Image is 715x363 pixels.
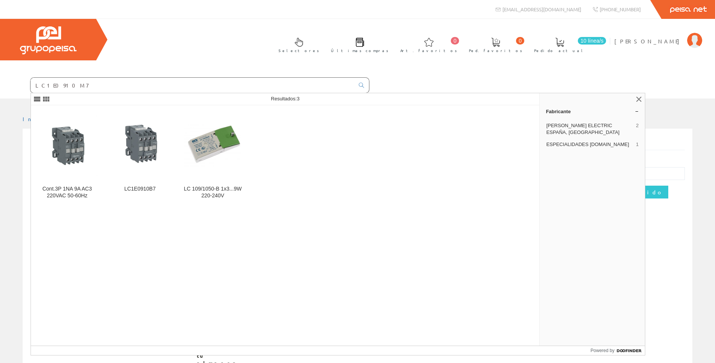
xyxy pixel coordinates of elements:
a: LC1E0910B7 LC1E0910B7 [104,106,176,208]
span: ESPECIALIDADES [DOMAIN_NAME] [546,141,633,148]
span: 3 [297,96,299,102]
a: Inicio [23,115,55,122]
span: Últimas compras [331,47,389,54]
a: 10 línea/s Pedido actual [527,31,608,57]
input: Buscar ... [31,78,354,93]
a: Fabricante [540,105,645,117]
a: [PERSON_NAME] [614,31,702,38]
span: Ped. favoritos [469,47,522,54]
div: Cont.3P 1NA 9A AC3 220VAC 50-60Hz [37,186,97,199]
span: 1 [636,141,638,148]
div: LC 109/1050-B 1x3...9W 220-240V [182,186,243,199]
span: [PERSON_NAME] ELECTRIC ESPAÑA, [GEOGRAPHIC_DATA] [546,122,633,136]
span: Powered by [591,347,614,354]
span: 2 [636,122,638,136]
span: [PERSON_NAME] [614,37,683,45]
a: Selectores [271,31,323,57]
span: [PHONE_NUMBER] [600,6,641,12]
img: LC 109/1050-B 1x3...9W 220-240V [182,124,243,167]
div: LC1E0910B7 [110,186,170,192]
a: Últimas compras [323,31,392,57]
a: LC 109/1050-B 1x3...9W 220-240V LC 109/1050-B 1x3...9W 220-240V [176,106,249,208]
a: Powered by [591,346,645,355]
span: 0 [451,37,459,45]
img: Cont.3P 1NA 9A AC3 220VAC 50-60Hz [37,115,97,176]
span: 0 [516,37,524,45]
span: Resultados: [271,96,300,102]
span: [EMAIL_ADDRESS][DOMAIN_NAME] [502,6,581,12]
span: Art. favoritos [400,47,457,54]
span: Selectores [279,47,319,54]
span: Pedido actual [534,47,585,54]
img: Grupo Peisa [20,26,77,54]
span: 10 línea/s [578,37,606,45]
img: LC1E0910B7 [110,117,170,174]
a: Cont.3P 1NA 9A AC3 220VAC 50-60Hz Cont.3P 1NA 9A AC3 220VAC 50-60Hz [31,106,103,208]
